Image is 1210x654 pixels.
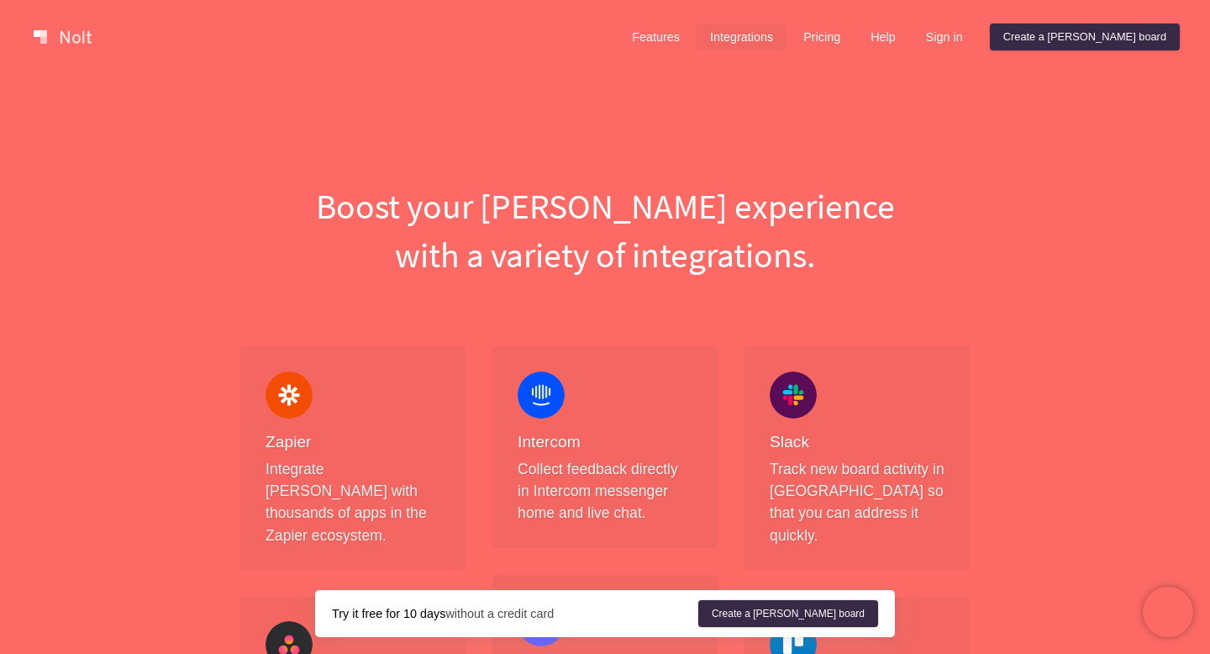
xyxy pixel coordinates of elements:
[1143,587,1193,637] iframe: Chatra live chat
[770,458,944,547] p: Track new board activity in [GEOGRAPHIC_DATA] so that you can address it quickly.
[332,607,445,620] strong: Try it free for 10 days
[857,24,909,50] a: Help
[990,24,1180,50] a: Create a [PERSON_NAME] board
[266,432,440,453] h4: Zapier
[227,182,983,279] h1: Boost your [PERSON_NAME] experience with a variety of integrations.
[518,432,692,453] h4: Intercom
[332,605,698,622] div: without a credit card
[698,600,878,627] a: Create a [PERSON_NAME] board
[618,24,693,50] a: Features
[790,24,854,50] a: Pricing
[266,458,440,547] p: Integrate [PERSON_NAME] with thousands of apps in the Zapier ecosystem.
[770,432,944,453] h4: Slack
[913,24,976,50] a: Sign in
[697,24,786,50] a: Integrations
[518,458,692,525] p: Collect feedback directly in Intercom messenger home and live chat.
